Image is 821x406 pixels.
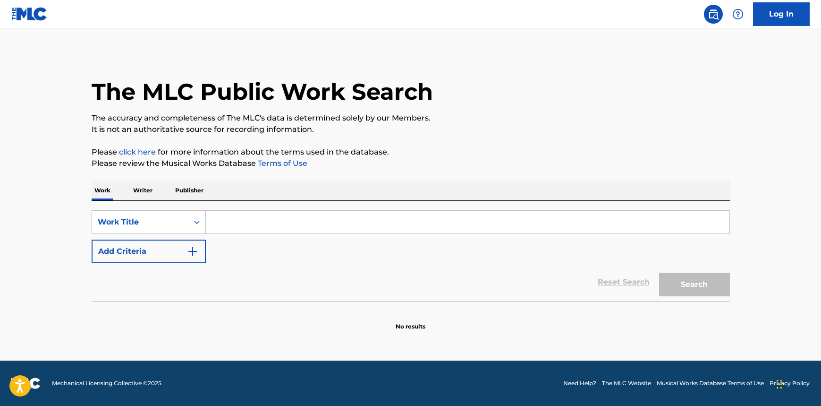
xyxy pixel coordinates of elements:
[770,379,810,388] a: Privacy Policy
[708,9,719,20] img: search
[753,2,810,26] a: Log In
[92,78,433,106] h1: The MLC Public Work Search
[92,210,730,301] form: Search Form
[92,158,730,169] p: Please review the Musical Works Database
[98,216,183,228] div: Work Title
[396,311,425,331] p: No results
[11,378,41,389] img: logo
[732,9,744,20] img: help
[52,379,161,388] span: Mechanical Licensing Collective © 2025
[728,5,747,24] div: Help
[172,181,206,200] p: Publisher
[774,361,821,406] iframe: Chat Widget
[256,159,307,168] a: Terms of Use
[92,240,206,263] button: Add Criteria
[92,112,730,124] p: The accuracy and completeness of The MLC's data is determined solely by our Members.
[11,7,48,21] img: MLC Logo
[92,147,730,158] p: Please for more information about the terms used in the database.
[119,147,156,156] a: click here
[187,246,198,257] img: 9d2ae6d4665cec9f34b9.svg
[563,379,596,388] a: Need Help?
[602,379,651,388] a: The MLC Website
[92,181,113,200] p: Work
[92,124,730,135] p: It is not an authoritative source for recording information.
[704,5,723,24] a: Public Search
[657,379,764,388] a: Musical Works Database Terms of Use
[777,370,782,398] div: Drag
[130,181,155,200] p: Writer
